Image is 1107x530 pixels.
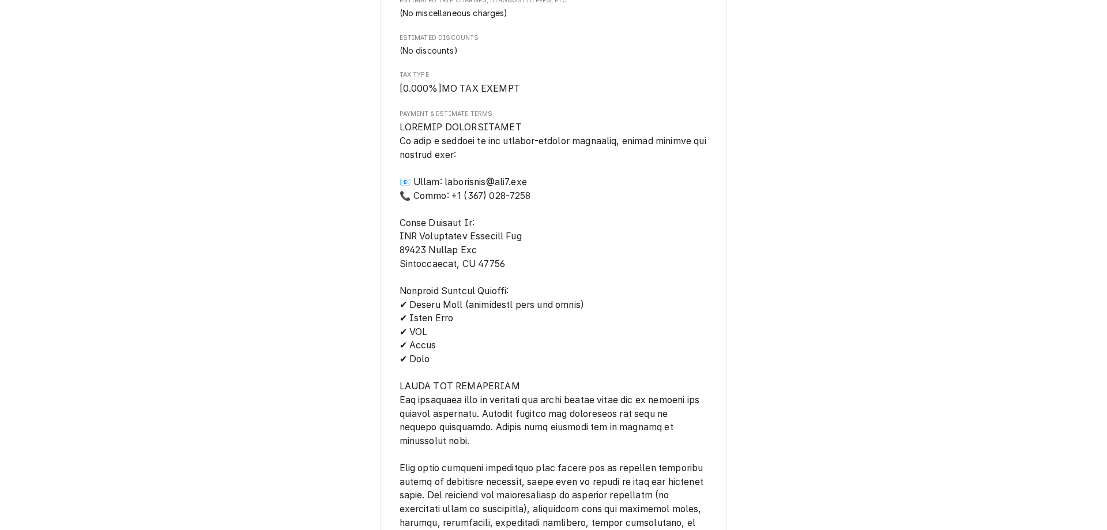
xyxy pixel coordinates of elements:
[400,70,708,95] div: Tax Type
[400,70,708,80] span: Tax Type
[400,83,520,94] span: [ 0.000 %] MO TAX EXEMPT
[400,7,708,19] div: Estimated Trip Charges, Diagnostic Fees, etc. List
[400,82,708,96] span: Tax Type
[400,33,708,43] span: Estimated Discounts
[400,44,708,57] div: Estimated Discounts List
[400,33,708,57] div: Estimated Discounts
[400,110,708,119] span: Payment & Estimate Terms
